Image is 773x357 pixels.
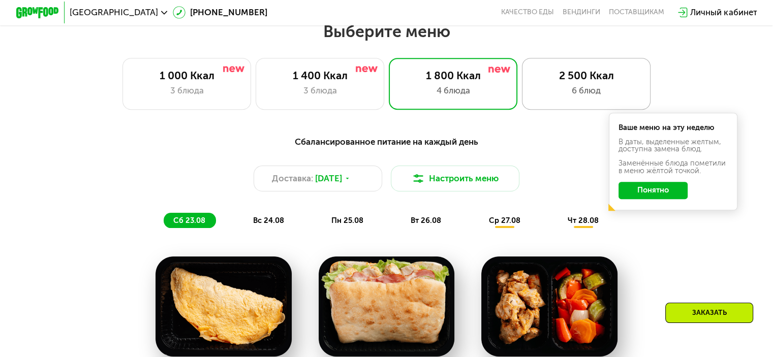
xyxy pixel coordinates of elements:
span: вт 26.08 [411,216,441,225]
div: поставщикам [609,8,664,17]
a: Вендинги [563,8,600,17]
div: 3 блюда [134,84,240,97]
span: ср 27.08 [488,216,520,225]
div: 4 блюда [400,84,506,97]
span: чт 28.08 [568,216,599,225]
span: пн 25.08 [331,216,363,225]
div: Заменённые блюда пометили в меню жёлтой точкой. [619,159,728,175]
div: 3 блюда [267,84,373,97]
span: [GEOGRAPHIC_DATA] [70,8,158,17]
div: В даты, выделенные желтым, доступна замена блюд. [619,138,728,153]
span: сб 23.08 [173,216,205,225]
h2: Выберите меню [35,21,739,42]
div: 1 800 Ккал [400,69,506,82]
a: [PHONE_NUMBER] [173,6,267,19]
div: 6 блюд [533,84,639,97]
span: [DATE] [315,172,342,185]
div: Сбалансированное питание на каждый день [69,135,704,148]
div: 1 400 Ккал [267,69,373,82]
div: Ваше меню на эту неделю [619,124,728,132]
span: Доставка: [272,172,313,185]
button: Настроить меню [391,166,520,191]
div: 1 000 Ккал [134,69,240,82]
a: Качество еды [501,8,554,17]
div: Заказать [665,303,753,323]
button: Понятно [619,182,688,199]
span: вс 24.08 [253,216,284,225]
div: 2 500 Ккал [533,69,639,82]
div: Личный кабинет [690,6,757,19]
